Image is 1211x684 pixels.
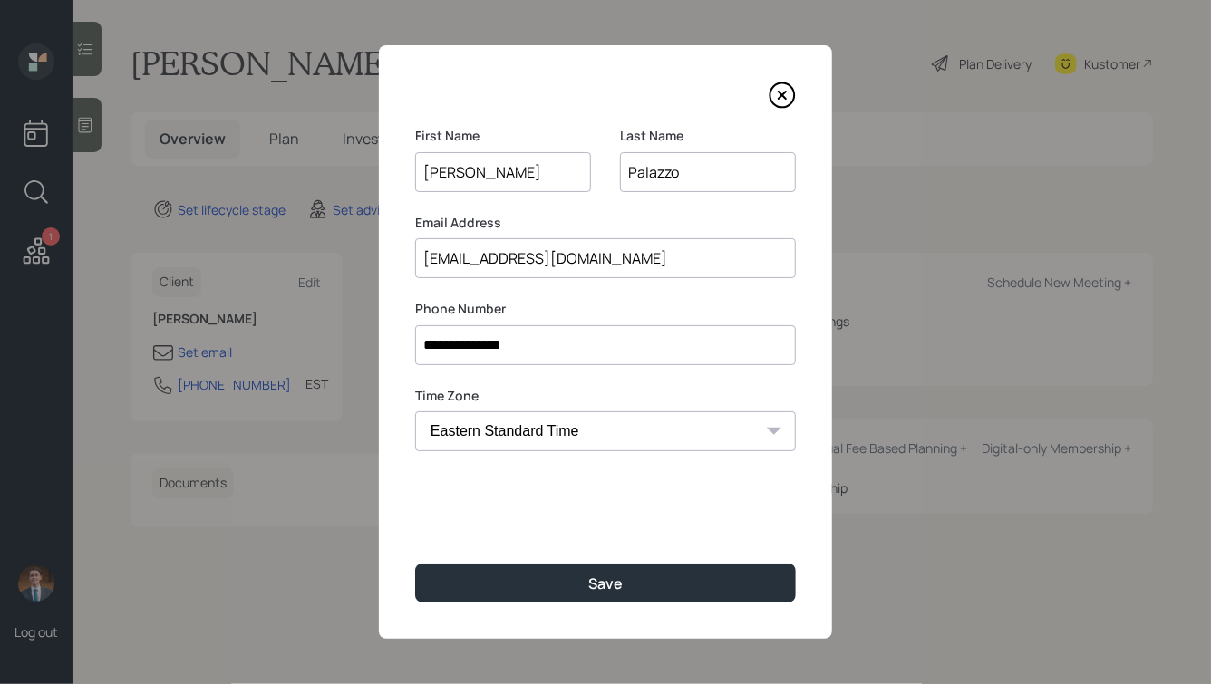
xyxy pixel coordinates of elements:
label: Time Zone [415,387,796,405]
label: Phone Number [415,300,796,318]
label: Last Name [620,127,796,145]
button: Save [415,564,796,602]
label: Email Address [415,214,796,232]
label: First Name [415,127,591,145]
div: Save [588,573,623,593]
